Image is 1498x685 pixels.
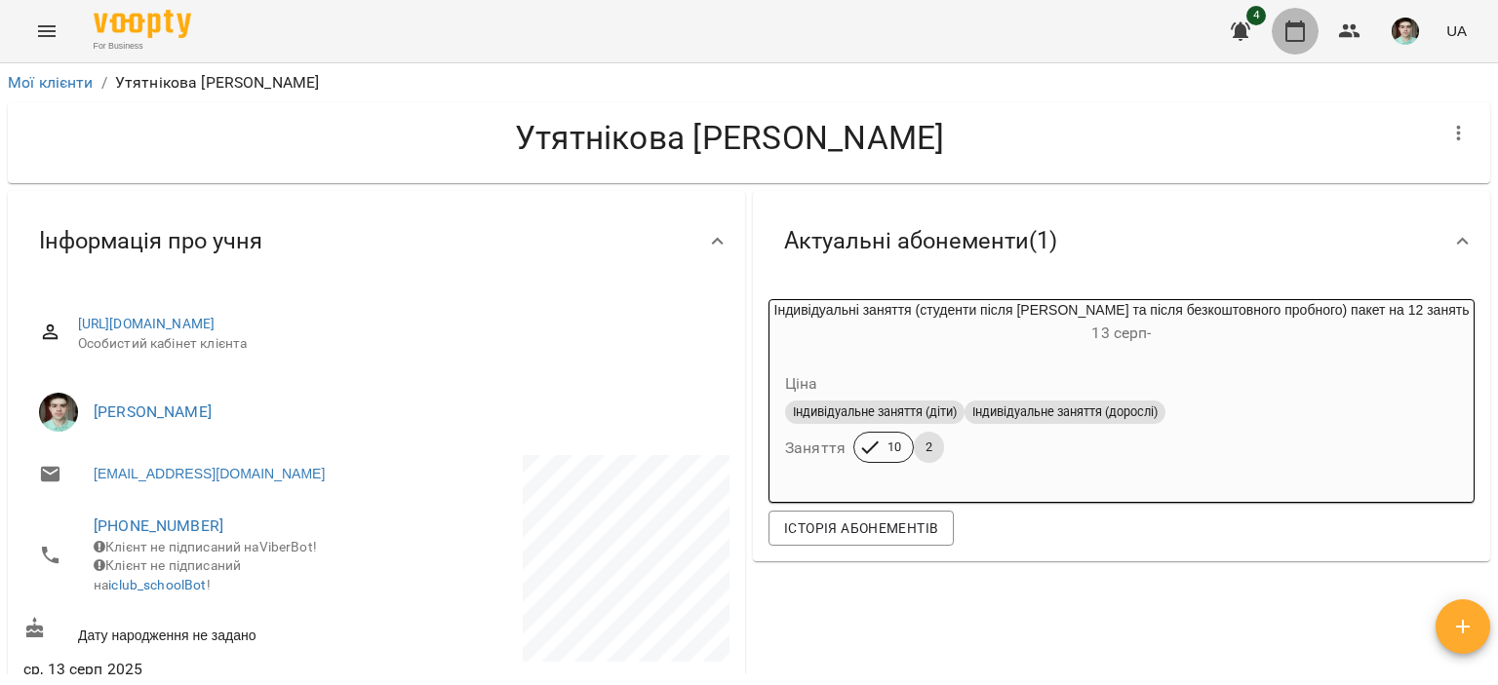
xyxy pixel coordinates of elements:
button: Історія абонементів [769,511,954,546]
span: Інформація про учня [39,226,262,256]
span: Історія абонементів [784,516,938,540]
a: [EMAIL_ADDRESS][DOMAIN_NAME] [94,464,325,483]
a: [PERSON_NAME] [94,402,212,421]
h6: Ціна [785,370,818,398]
h6: Заняття [785,435,846,462]
button: Menu [23,8,70,55]
div: Актуальні абонементи(1) [753,191,1490,291]
div: Індивідуальні заняття (студенти після [PERSON_NAME] та після безкоштовного пробного) пакет на 12 ... [769,300,1474,347]
span: ср, 13 серп 2025 [23,658,373,681]
nav: breadcrumb [8,71,1490,95]
img: Андрушко Артем Олександрович [39,393,78,432]
a: iclub_schoolBot [108,577,206,592]
span: 2 [914,438,944,456]
span: Клієнт не підписаний на ViberBot! [94,539,317,554]
span: Клієнт не підписаний на ! [94,557,241,592]
span: Актуальні абонементи ( 1 ) [784,226,1057,256]
img: Voopty Logo [94,10,191,38]
span: 4 [1246,6,1266,25]
span: Особистий кабінет клієнта [78,334,714,354]
span: Індивідуальне заняття (дорослі) [965,403,1165,421]
a: Мої клієнти [8,73,94,92]
span: 13 серп - [1091,323,1151,342]
span: UA [1446,20,1467,41]
button: Індивідуальні заняття (студенти після [PERSON_NAME] та після безкоштовного пробного) пакет на 12 ... [769,300,1474,486]
span: 10 [876,438,913,456]
span: Індивідуальне заняття (діти) [785,403,965,421]
div: Дату народження не задано [20,613,376,649]
span: For Business [94,40,191,53]
h4: Утятнікова [PERSON_NAME] [23,118,1436,158]
button: UA [1439,13,1475,49]
a: [URL][DOMAIN_NAME] [78,316,216,331]
img: 8482cb4e613eaef2b7d25a10e2b5d949.jpg [1392,18,1419,45]
a: [PHONE_NUMBER] [94,516,223,535]
li: / [101,71,107,95]
p: Утятнікова [PERSON_NAME] [115,71,320,95]
div: Інформація про учня [8,191,745,291]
